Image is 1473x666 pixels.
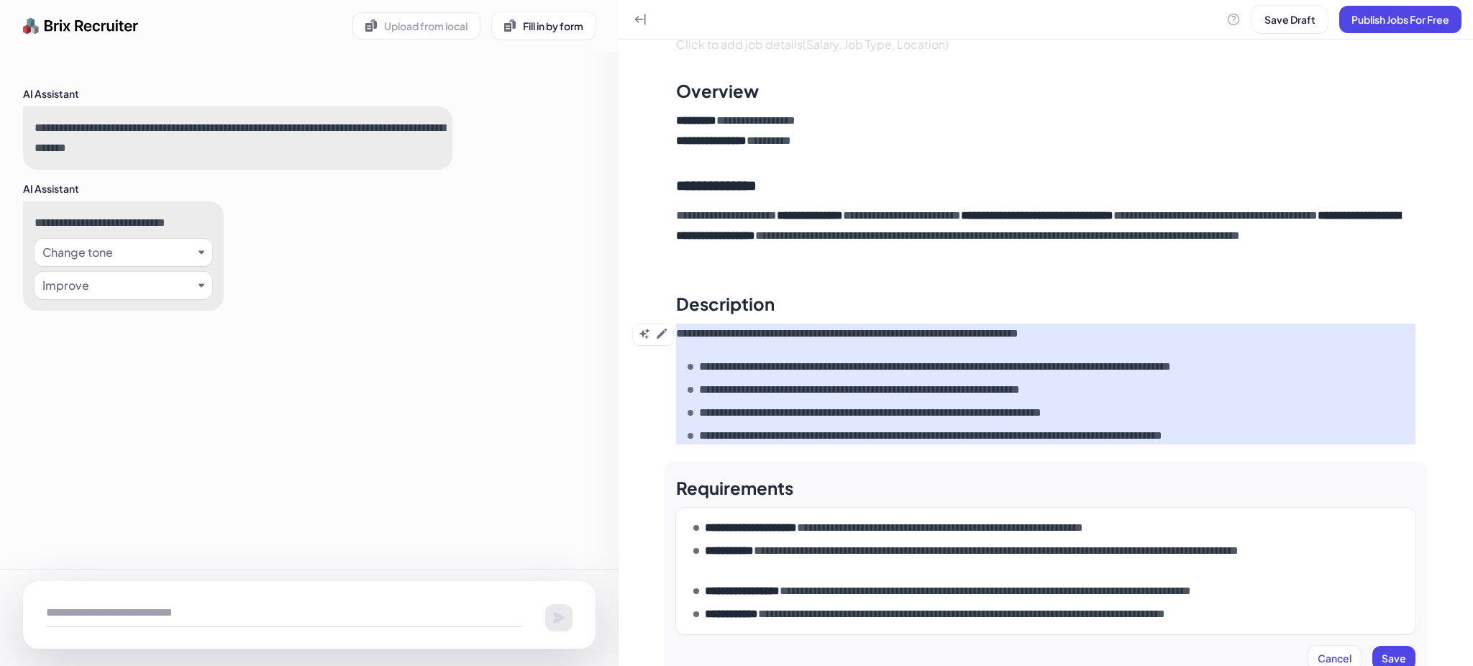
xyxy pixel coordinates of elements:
[23,86,79,101] span: AI Assistant
[1264,13,1315,26] span: Save Draft
[42,277,193,294] button: Improve
[1318,652,1351,665] span: Cancel
[1351,13,1449,26] span: Publish Jobs For Free
[42,244,193,261] button: Change tone
[1382,652,1406,665] span: Save
[23,181,79,196] span: AI Assistant
[1252,6,1328,33] button: Save Draft
[523,19,583,32] span: Fill in by form
[676,292,775,315] div: Description
[1339,6,1461,33] button: Publish Jobs For Free
[676,476,793,499] div: Requirements
[676,79,759,102] div: Overview
[42,277,89,294] div: Improve
[23,12,139,40] img: logo
[492,12,596,40] button: Fill in by form
[42,244,113,261] div: Change tone
[676,37,949,52] span: Click to add job details(Salary, Job Type, Location)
